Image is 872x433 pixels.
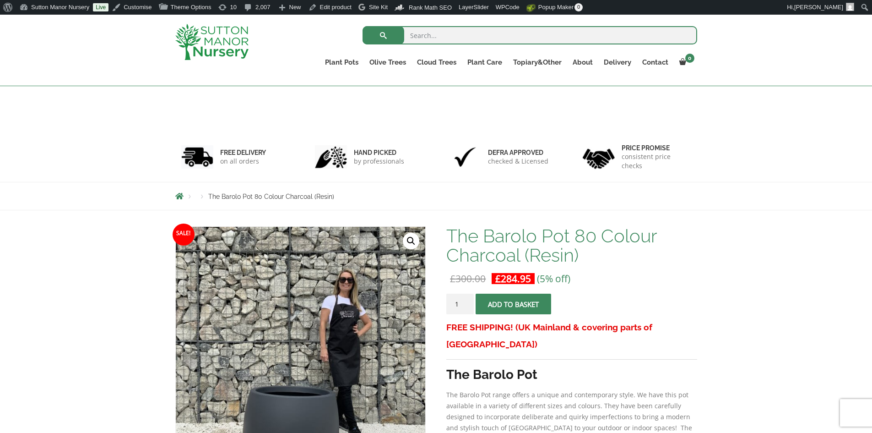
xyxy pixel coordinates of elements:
img: 3.jpg [449,145,481,169]
span: Sale! [173,224,195,246]
p: consistent price checks [622,152,691,170]
h3: FREE SHIPPING! (UK Mainland & covering parts of [GEOGRAPHIC_DATA]) [446,319,697,353]
a: About [567,56,598,69]
bdi: 284.95 [495,272,531,285]
img: 2.jpg [315,145,347,169]
a: Topiary&Other [508,56,567,69]
h1: The Barolo Pot 80 Colour Charcoal (Resin) [446,226,697,265]
h6: hand picked [354,148,404,157]
input: Search... [363,26,697,44]
a: Olive Trees [364,56,412,69]
bdi: 300.00 [450,272,486,285]
a: 0 [674,56,697,69]
a: Cloud Trees [412,56,462,69]
nav: Breadcrumbs [175,192,697,200]
strong: The Barolo Pot [446,367,537,382]
span: £ [450,272,455,285]
span: Rank Math SEO [409,4,452,11]
a: View full-screen image gallery [403,233,419,249]
img: 1.jpg [181,145,213,169]
p: on all orders [220,157,266,166]
button: Add to basket [476,294,551,314]
a: Plant Care [462,56,508,69]
a: Live [93,3,108,11]
span: £ [495,272,501,285]
img: 4.jpg [583,143,615,171]
p: checked & Licensed [488,157,548,166]
input: Product quantity [446,294,474,314]
a: Delivery [598,56,637,69]
h6: Price promise [622,144,691,152]
span: 0 [685,54,694,63]
span: 0 [574,3,583,11]
a: Contact [637,56,674,69]
h6: FREE DELIVERY [220,148,266,157]
a: Plant Pots [320,56,364,69]
h6: Defra approved [488,148,548,157]
span: Site Kit [369,4,388,11]
span: [PERSON_NAME] [794,4,843,11]
span: (5% off) [537,272,570,285]
p: by professionals [354,157,404,166]
span: The Barolo Pot 80 Colour Charcoal (Resin) [208,193,334,200]
img: logo [175,24,249,60]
